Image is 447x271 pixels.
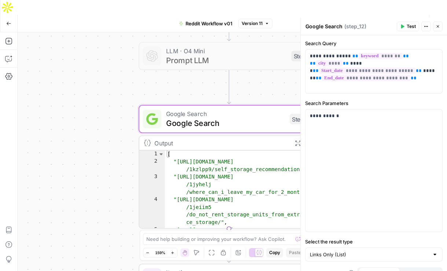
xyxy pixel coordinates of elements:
span: ( step_12 ) [344,23,366,30]
span: LLM · O4 Mini [166,46,287,55]
label: Search Parameters [305,100,443,107]
span: Copy [269,249,280,256]
span: Google Search [166,109,285,118]
div: LLM · O4 MiniPrompt LLMStep 4 [139,42,319,70]
div: 3 [139,173,165,196]
span: Prompt LLM [166,54,287,66]
g: Edge from step_20 to step_4 [227,7,231,41]
span: Version 11 [242,20,263,27]
span: Reddit Workflow v01 [186,20,232,27]
span: 159% [155,250,165,256]
span: Test [407,23,416,30]
label: Search Query [305,40,443,47]
button: Reddit Workflow v01 [175,18,237,29]
g: Edge from step_4 to step_12 [227,70,231,104]
div: 5 [139,226,165,257]
label: Select the result type [305,238,443,245]
div: Step 12 [290,114,314,124]
span: Google Search [166,117,285,129]
div: 2 [139,158,165,173]
button: Version 11 [238,19,272,28]
input: Links Only (List) [310,251,429,258]
span: Paste [289,249,301,256]
div: Google SearchGoogle SearchStep 12Output[ "[URL][DOMAIN_NAME] /1kzlpp9/self_storage_recommendation... [139,105,319,229]
button: Test [397,22,419,31]
textarea: Google Search [305,23,342,30]
div: 1 [139,151,165,158]
div: Output [154,138,287,148]
div: 4 [139,196,165,227]
g: Edge from step_12 to step_13 [227,229,231,263]
button: Paste [286,248,304,257]
span: Toggle code folding, rows 1 through 17 [158,151,164,158]
div: Step 4 [291,51,314,61]
button: Copy [266,248,283,257]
